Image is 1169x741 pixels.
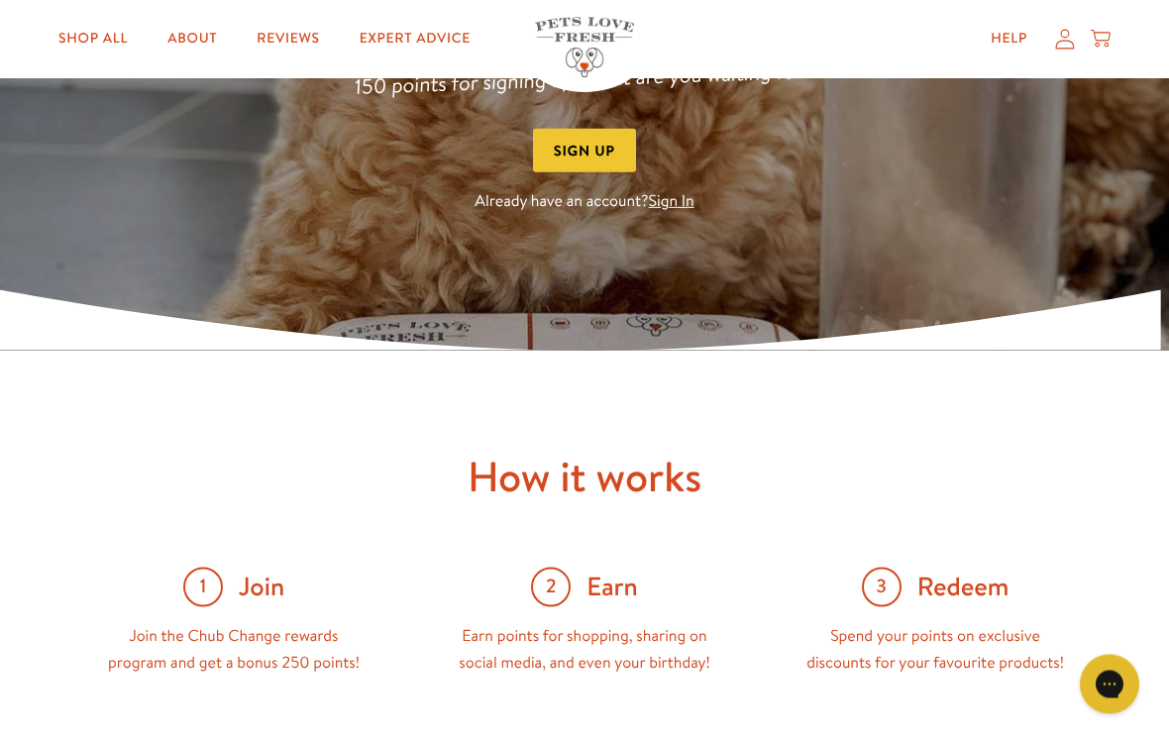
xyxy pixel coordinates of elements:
[533,129,636,173] button: Sign Up
[152,20,233,59] a: About
[917,571,1010,604] span: Redeem
[344,20,486,59] a: Expert Advice
[183,568,223,607] span: 1
[1070,648,1149,721] iframe: Gorgias live chat messenger
[441,623,728,677] div: Earn points for shopping, sharing on social media, and even your birthday!
[975,20,1043,59] a: Help
[239,571,284,604] span: Join
[862,568,902,607] span: 3
[586,571,638,604] span: Earn
[792,623,1079,677] div: Spend your points on exclusive discounts for your favourite products!
[299,189,870,216] p: Already have an account?
[649,191,694,213] a: Sign In
[43,20,144,59] a: Shop All
[90,623,377,677] div: Join the Chub Change rewards program and get a bonus 250 points!
[58,450,1111,504] h2: How it works
[531,568,571,607] span: 2
[241,20,335,59] a: Reviews
[535,18,634,78] img: Pets Love Fresh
